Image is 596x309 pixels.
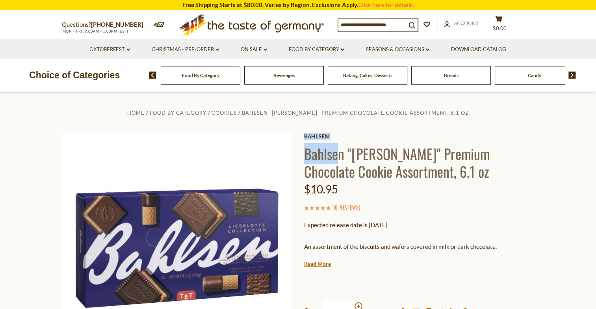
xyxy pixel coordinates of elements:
h1: Bahlsen "[PERSON_NAME]" Premium Chocolate Cookie Assortment, 6.1 oz [304,145,535,180]
a: Oktoberfest [89,45,130,54]
a: Food By Category [182,72,219,78]
a: Click here for details. [358,1,414,8]
a: Account [444,19,479,28]
img: next arrow [568,72,576,79]
a: Read More [304,260,331,268]
p: From Bahlsen, the premier German cookie company based in [GEOGRAPHIC_DATA], [GEOGRAPHIC_DATA] [304,257,535,267]
a: Candy [528,72,541,78]
a: Download Catalog [451,45,506,54]
p: Expected release date is [DATE] [304,220,535,230]
span: $10.95 [304,182,338,196]
a: Food By Category [150,110,206,116]
img: previous arrow [149,72,156,79]
a: 0 Reviews [335,203,359,212]
span: Account [454,20,479,26]
a: Cookies [212,110,237,116]
a: Food By Category [289,45,344,54]
a: Bahlsen "[PERSON_NAME]" Premium Chocolate Cookie Assortment, 6.1 oz [242,110,469,116]
a: Home [127,110,145,116]
a: [PHONE_NUMBER] [91,21,143,28]
p: Questions? [62,20,149,30]
a: Baking, Cakes, Desserts [343,72,392,78]
span: MON - FRI, 9:00AM - 5:00PM (EST) [62,29,129,33]
p: An assortment of the biscuits and wafers covered in milk or dark chocolate. [304,242,535,252]
a: Bahlsen [304,133,535,140]
span: ( ) [333,203,360,211]
a: Breads [444,72,459,78]
a: Beverages [273,72,295,78]
span: $0.00 [493,25,507,31]
button: $0.00 [487,15,511,35]
a: Christmas - PRE-ORDER [152,45,219,54]
a: On Sale [241,45,267,54]
a: Seasons & Occasions [366,45,429,54]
